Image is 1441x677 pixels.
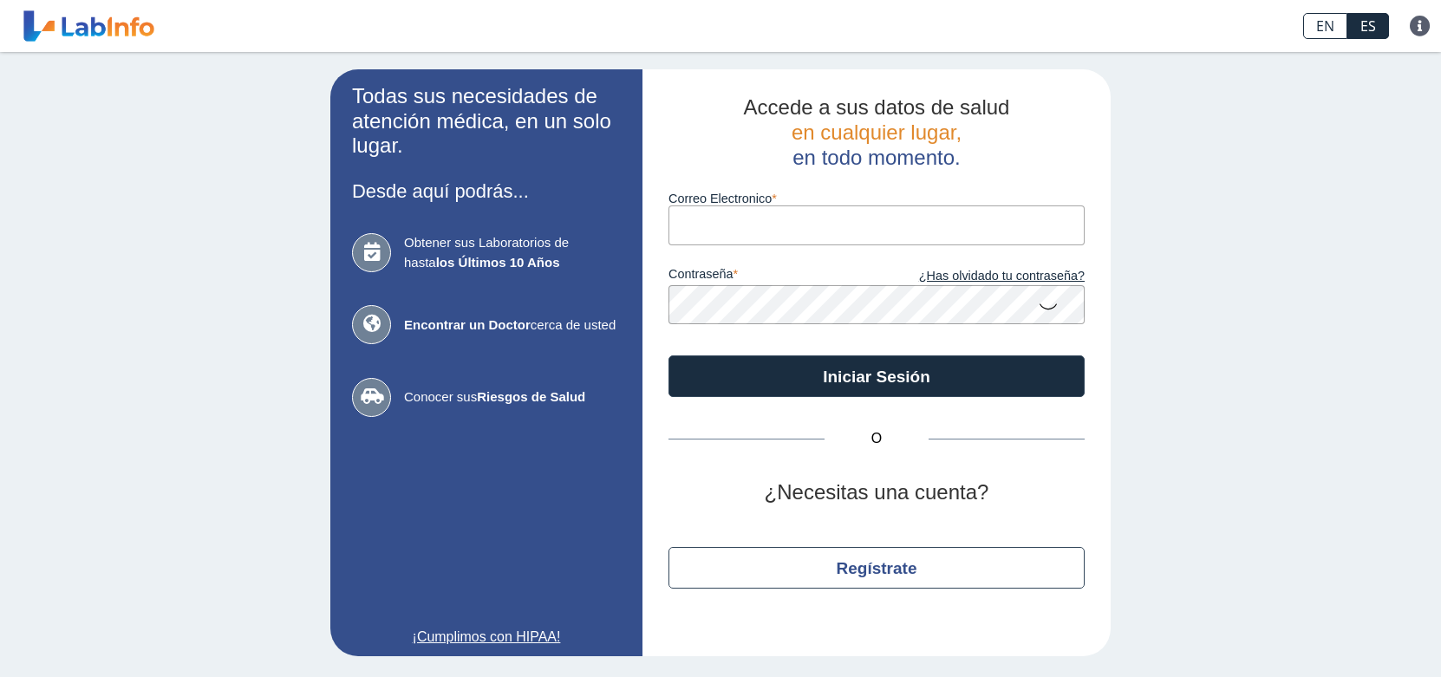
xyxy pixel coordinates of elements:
[404,233,621,272] span: Obtener sus Laboratorios de hasta
[877,267,1085,286] a: ¿Has olvidado tu contraseña?
[1347,13,1389,39] a: ES
[436,255,560,270] b: los Últimos 10 Años
[352,84,621,159] h2: Todas sus necesidades de atención médica, en un solo lugar.
[404,316,621,335] span: cerca de usted
[668,355,1085,397] button: Iniciar Sesión
[1303,13,1347,39] a: EN
[792,146,960,169] span: en todo momento.
[1287,609,1422,658] iframe: Help widget launcher
[668,267,877,286] label: contraseña
[477,389,585,404] b: Riesgos de Salud
[404,387,621,407] span: Conocer sus
[668,192,1085,205] label: Correo Electronico
[352,180,621,202] h3: Desde aquí podrás...
[668,547,1085,589] button: Regístrate
[825,428,929,449] span: O
[352,627,621,648] a: ¡Cumplimos con HIPAA!
[792,120,962,144] span: en cualquier lugar,
[404,317,531,332] b: Encontrar un Doctor
[744,95,1010,119] span: Accede a sus datos de salud
[668,480,1085,505] h2: ¿Necesitas una cuenta?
